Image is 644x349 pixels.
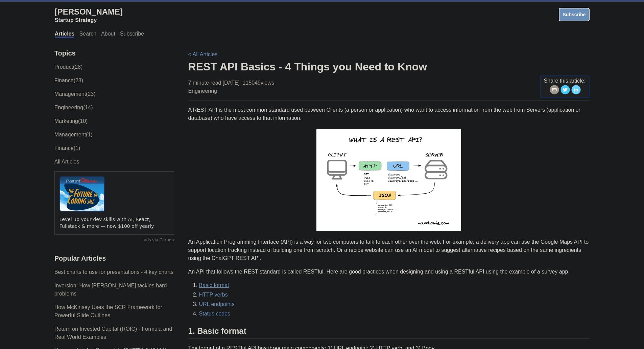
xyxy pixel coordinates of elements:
[54,118,88,124] a: marketing(10)
[54,78,83,83] a: finance(28)
[101,31,115,38] a: About
[55,17,123,24] div: Startup Strategy
[199,292,228,298] a: HTTP verbs
[59,176,105,212] img: ads via Carbon
[188,79,274,95] p: 7 minute read | [DATE]
[54,91,96,97] a: management(23)
[188,238,590,262] p: An Application Programming Interface (API) is a way for two computers to talk to each other over ...
[54,105,93,110] a: engineering(14)
[55,7,123,16] span: [PERSON_NAME]
[55,7,123,24] a: [PERSON_NAME]Startup Strategy
[199,282,229,288] a: Basic format
[54,237,174,243] a: ads via Carbon
[54,49,174,58] h3: Topics
[54,159,79,165] a: All Articles
[199,301,235,307] a: URL endpoints
[188,268,590,276] p: An API that follows the REST standard is called RESTful. Here are good practices when designing a...
[241,80,274,86] span: | 115049 views
[188,326,590,339] h2: 1. Basic format
[188,106,590,122] p: A REST API is the most common standard used between Clients (a person or application) who want to...
[54,254,174,263] h3: Popular Articles
[571,85,581,97] button: linkedin
[550,85,559,97] button: email
[559,8,590,21] a: Subscribe
[54,145,80,151] a: Finance(1)
[55,31,75,38] a: Articles
[59,216,169,230] a: Level up your dev skills with AI, React, Fullstack & more — now $100 off yearly.
[199,311,231,317] a: Status codes
[560,85,570,97] button: twitter
[54,269,173,275] a: Best charts to use for presentations - 4 key charts
[54,304,162,318] a: How McKinsey Uses the SCR Framework for Powerful Slide Outlines
[188,60,590,73] h1: REST API Basics - 4 Things you Need to Know
[188,51,218,57] a: < All Articles
[54,283,167,297] a: Inversion: How [PERSON_NAME] tackles hard problems
[54,326,172,340] a: Return on Invested Capital (ROIC) - Formula and Real World Examples
[315,128,463,233] img: rest-api
[120,31,144,38] a: Subscribe
[54,132,93,137] a: Management(1)
[544,77,586,85] span: Share this article:
[188,88,217,94] a: engineering
[54,64,83,70] a: product(28)
[79,31,96,38] a: Search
